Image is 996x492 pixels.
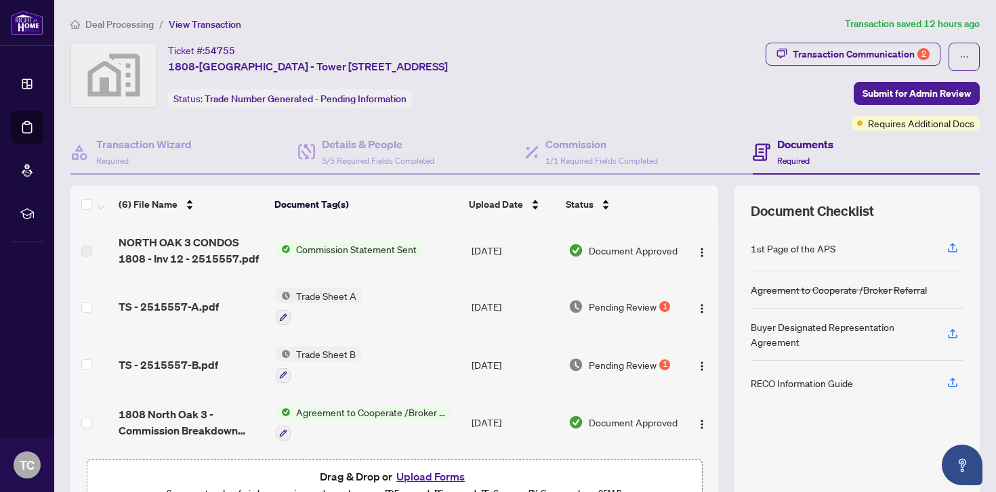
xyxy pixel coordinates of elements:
span: Pending Review [589,299,657,314]
h4: Commission [545,136,658,152]
th: Status [560,185,681,223]
div: RECO Information Guide [751,376,853,390]
span: Agreement to Cooperate /Broker Referral [291,405,451,420]
span: Document Approved [589,415,678,430]
span: TC [20,455,35,474]
img: Logo [697,361,707,372]
h4: Transaction Wizard [96,136,192,152]
img: Status Icon [276,405,291,420]
button: Submit for Admin Review [854,82,980,105]
div: 1 [659,301,670,312]
button: Logo [691,354,713,376]
article: Transaction saved 12 hours ago [845,16,980,32]
img: Document Status [568,415,583,430]
span: 1/1 Required Fields Completed [545,156,658,166]
span: 1808-[GEOGRAPHIC_DATA] - Tower [STREET_ADDRESS] [168,58,448,74]
button: Logo [691,411,713,433]
h4: Documents [777,136,833,152]
button: Logo [691,296,713,317]
img: Document Status [568,243,583,258]
img: Document Status [568,299,583,314]
th: Upload Date [463,185,560,223]
span: Status [566,197,594,212]
button: Logo [691,240,713,261]
span: 1808 North Oak 3 - Commission Breakdown 1.pdf [119,406,264,439]
td: [DATE] [466,336,563,394]
th: Document Tag(s) [269,185,464,223]
span: Required [96,156,129,166]
span: Trade Sheet B [291,346,361,361]
img: Logo [697,303,707,314]
span: Commission Statement Sent [291,242,422,256]
span: Upload Date [469,197,523,212]
div: Transaction Communication [793,43,930,65]
td: [DATE] [466,277,563,336]
button: Status IconAgreement to Cooperate /Broker Referral [276,405,451,441]
span: Trade Number Generated - Pending Information [205,93,407,105]
span: View Transaction [169,18,241,30]
span: home [70,20,80,29]
span: Required [777,156,810,166]
span: Drag & Drop or [320,468,469,485]
span: Submit for Admin Review [863,83,971,104]
span: Pending Review [589,357,657,372]
button: Status IconTrade Sheet B [276,346,361,383]
span: Deal Processing [85,18,154,30]
span: NORTH OAK 3 CONDOS 1808 - Inv 12 - 2515557.pdf [119,234,264,267]
div: Buyer Designated Representation Agreement [751,319,931,349]
img: svg%3e [71,43,157,107]
span: Requires Additional Docs [868,116,974,131]
button: Upload Forms [392,468,469,485]
img: Status Icon [276,288,291,303]
img: Logo [697,247,707,258]
span: TS - 2515557-B.pdf [119,357,218,373]
button: Status IconTrade Sheet A [276,288,362,325]
div: 1 [659,359,670,370]
button: Open asap [942,445,982,485]
span: TS - 2515557-A.pdf [119,298,219,315]
h4: Details & People [322,136,434,152]
img: Status Icon [276,346,291,361]
td: [DATE] [466,223,563,277]
span: Trade Sheet A [291,288,362,303]
div: Status: [168,89,412,108]
span: ellipsis [959,52,969,62]
img: Document Status [568,357,583,372]
span: Document Approved [589,243,678,258]
span: 54755 [205,45,235,57]
img: Logo [697,419,707,430]
img: Status Icon [276,242,291,256]
div: Ticket #: [168,43,235,58]
th: (6) File Name [113,185,269,223]
button: Status IconCommission Statement Sent [276,242,422,256]
div: 1st Page of the APS [751,241,835,256]
span: 5/5 Required Fields Completed [322,156,434,166]
div: Agreement to Cooperate /Broker Referral [751,282,927,297]
button: Transaction Communication2 [766,43,940,66]
img: logo [11,10,43,35]
li: / [159,16,163,32]
div: 2 [917,48,930,60]
span: (6) File Name [119,197,178,212]
td: [DATE] [466,394,563,452]
span: Document Checklist [751,202,874,221]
